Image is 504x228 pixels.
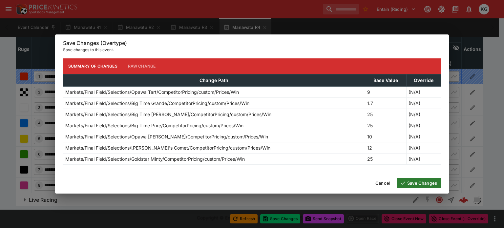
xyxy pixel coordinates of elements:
[365,86,406,97] td: 9
[63,74,365,86] th: Change Path
[365,153,406,164] td: 25
[63,40,441,47] h6: Save Changes (Overtype)
[65,155,245,162] p: Markets/Final Field/Selections/Goldstar Minty/CompetitorPricing/custom/Prices/Win
[65,111,271,118] p: Markets/Final Field/Selections/Big Time [PERSON_NAME]/CompetitorPricing/custom/Prices/Win
[63,47,441,53] p: Save changes to this event.
[365,142,406,153] td: 12
[407,120,441,131] td: (N/A)
[65,144,270,151] p: Markets/Final Field/Selections/[PERSON_NAME]'s Comet/CompetitorPricing/custom/Prices/Win
[407,109,441,120] td: (N/A)
[365,74,406,86] th: Base Value
[365,97,406,109] td: 1.7
[65,100,249,107] p: Markets/Final Field/Selections/Big Time Grande/CompetitorPricing/custom/Prices/Win
[397,178,441,188] button: Save Changes
[407,86,441,97] td: (N/A)
[407,97,441,109] td: (N/A)
[365,109,406,120] td: 25
[65,133,268,140] p: Markets/Final Field/Selections/Opawa [PERSON_NAME]/CompetitorPricing/custom/Prices/Win
[123,58,161,74] button: Raw Change
[407,131,441,142] td: (N/A)
[407,142,441,153] td: (N/A)
[407,74,441,86] th: Override
[407,153,441,164] td: (N/A)
[371,178,394,188] button: Cancel
[65,122,243,129] p: Markets/Final Field/Selections/Big Time Pure/CompetitorPricing/custom/Prices/Win
[365,120,406,131] td: 25
[65,89,239,95] p: Markets/Final Field/Selections/Opawa Tart/CompetitorPricing/custom/Prices/Win
[365,131,406,142] td: 10
[63,58,123,74] button: Summary of Changes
